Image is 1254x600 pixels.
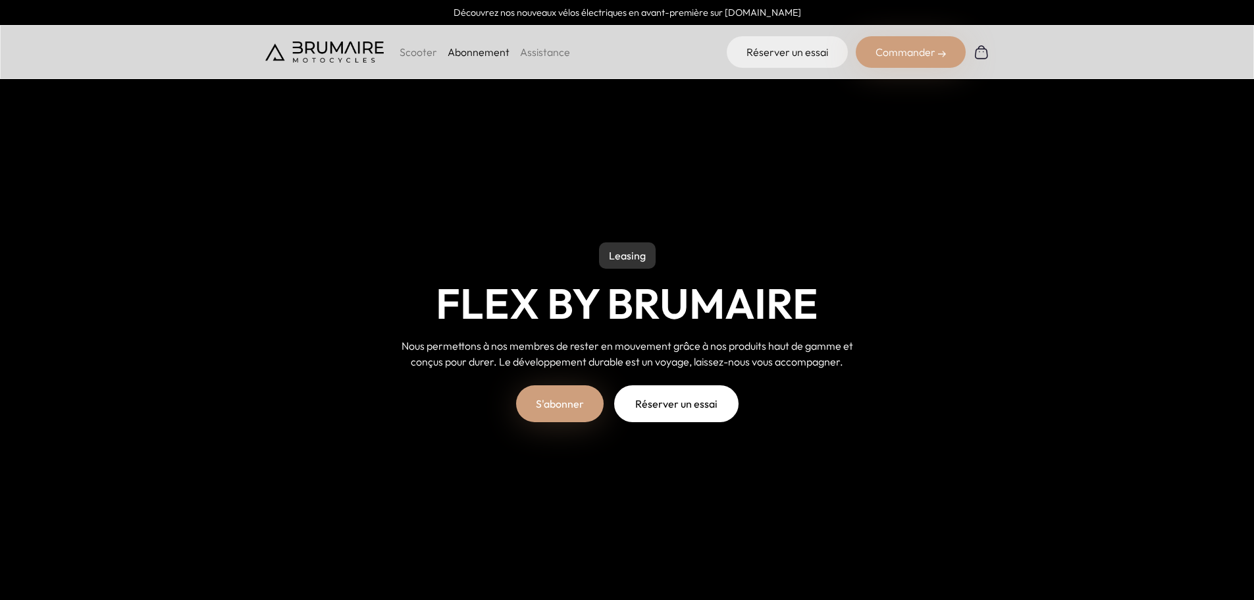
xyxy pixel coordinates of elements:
a: Réserver un essai [727,36,848,68]
a: Abonnement [448,45,509,59]
img: Panier [974,44,989,60]
a: S'abonner [516,385,604,422]
p: Scooter [400,44,437,60]
a: Réserver un essai [614,385,739,422]
span: Nous permettons à nos membres de rester en mouvement grâce à nos produits haut de gamme et conçus... [402,339,853,368]
img: right-arrow-2.png [938,50,946,58]
div: Commander [856,36,966,68]
h1: Flex by Brumaire [436,279,818,328]
a: Assistance [520,45,570,59]
img: Brumaire Motocycles [265,41,384,63]
p: Leasing [599,242,656,269]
